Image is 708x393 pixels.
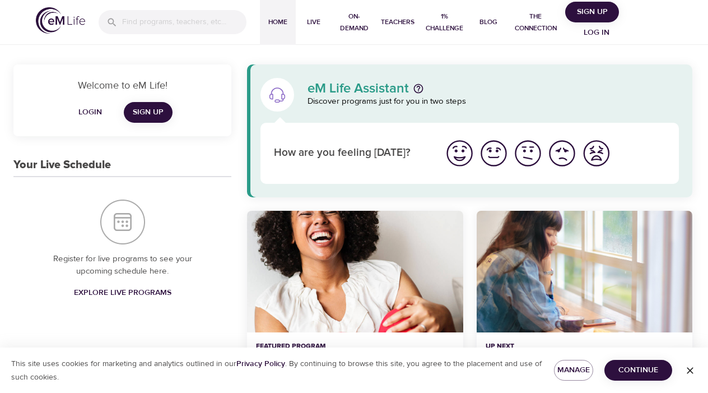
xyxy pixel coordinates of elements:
[74,286,171,300] span: Explore Live Programs
[574,26,619,40] span: Log in
[27,78,218,93] p: Welcome to eM Life!
[613,363,663,377] span: Continue
[72,102,108,123] button: Login
[547,138,577,169] img: bad
[133,105,164,119] span: Sign Up
[236,359,285,369] a: Privacy Policy
[13,159,111,172] h3: Your Live Schedule
[604,360,672,381] button: Continue
[300,16,327,28] span: Live
[579,136,613,170] button: I'm feeling worst
[554,360,593,381] button: Manage
[69,283,176,303] a: Explore Live Programs
[100,200,145,244] img: Your Live Schedule
[247,211,463,332] button: 7 Days of Happiness
[486,341,616,352] p: Up Next
[513,138,543,169] img: ok
[268,86,286,104] img: eM Life Assistant
[444,138,475,169] img: great
[77,105,104,119] span: Login
[336,11,372,34] span: On-Demand
[36,253,209,278] p: Register for live programs to see your upcoming schedule here.
[308,82,409,95] p: eM Life Assistant
[274,145,429,161] p: How are you feeling [DATE]?
[124,102,173,123] a: Sign Up
[565,2,619,22] button: Sign Up
[264,16,291,28] span: Home
[256,341,454,352] p: Featured Program
[511,11,561,34] span: The Connection
[36,7,85,34] img: logo
[570,5,614,19] span: Sign Up
[581,138,612,169] img: worst
[570,22,623,43] button: Log in
[563,363,584,377] span: Manage
[423,11,465,34] span: 1% Challenge
[545,136,579,170] button: I'm feeling bad
[381,16,414,28] span: Teachers
[475,16,502,28] span: Blog
[477,211,692,332] button: Mindful Daily
[442,136,477,170] button: I'm feeling great
[511,136,545,170] button: I'm feeling ok
[478,138,509,169] img: good
[308,95,679,108] p: Discover programs just for you in two steps
[122,10,246,34] input: Find programs, teachers, etc...
[477,136,511,170] button: I'm feeling good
